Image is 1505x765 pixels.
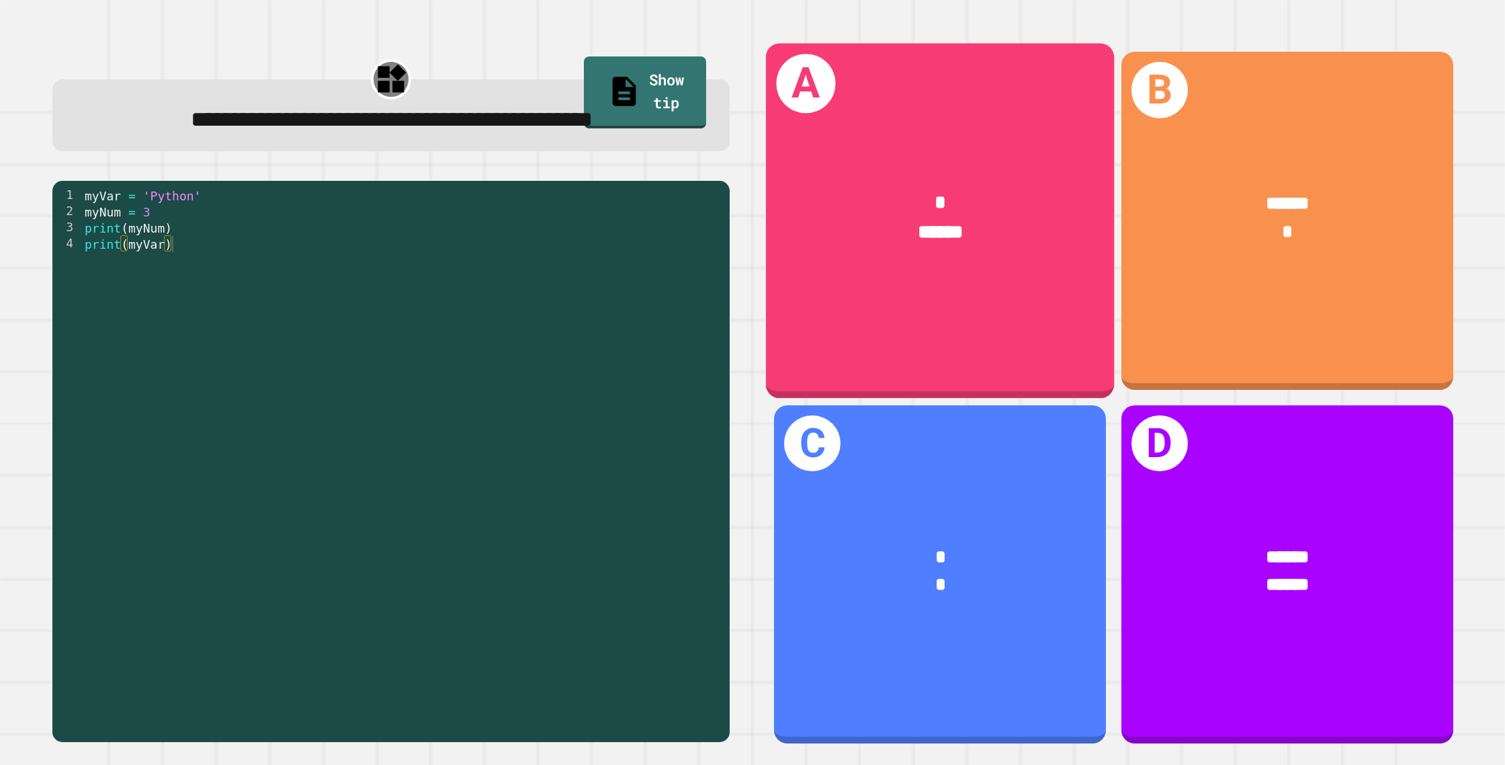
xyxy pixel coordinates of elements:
h1: D [1131,415,1188,472]
h1: C [784,415,841,472]
div: 2 [52,204,82,220]
h1: A [777,54,836,113]
a: Show tip [584,56,706,128]
div: 4 [52,236,82,252]
div: 3 [52,220,82,236]
div: 1 [52,188,82,204]
h1: B [1131,62,1188,118]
